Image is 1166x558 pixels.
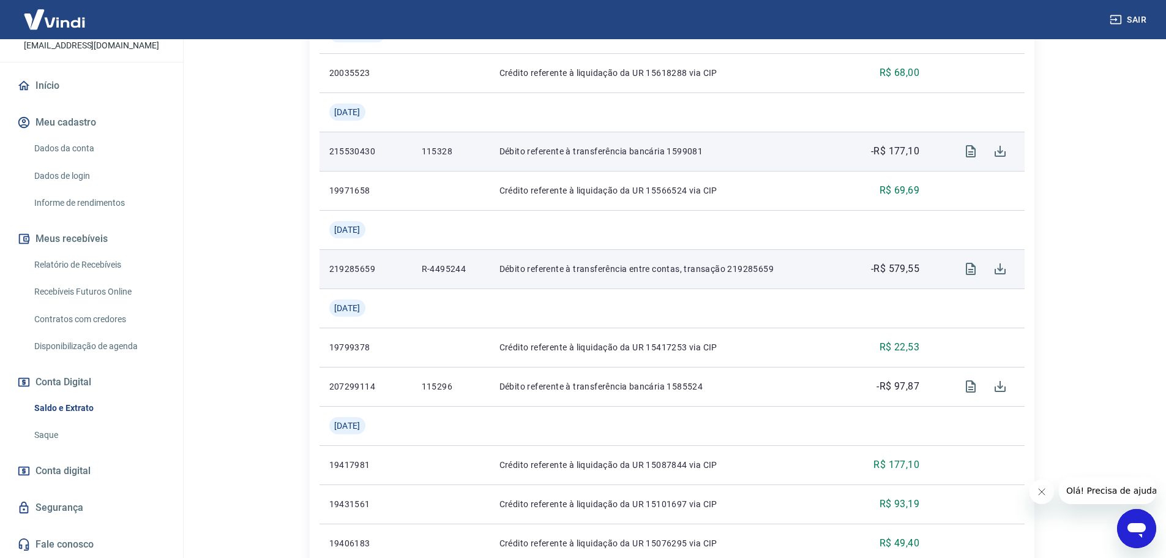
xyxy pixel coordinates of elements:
[15,225,168,252] button: Meus recebíveis
[329,380,402,393] p: 207299114
[36,462,91,480] span: Conta digital
[29,136,168,161] a: Dados da conta
[334,302,361,314] span: [DATE]
[29,164,168,189] a: Dados de login
[1030,480,1054,504] iframe: Fechar mensagem
[499,263,837,275] p: Débito referente à transferência entre contas, transação 219285659
[956,254,985,284] span: Visualizar
[15,109,168,136] button: Meu cadastro
[499,380,837,393] p: Débito referente à transferência bancária 1585524
[880,66,919,80] p: R$ 68,00
[985,372,1015,401] span: Download
[880,183,919,198] p: R$ 69,69
[499,184,837,197] p: Crédito referente à liquidação da UR 15566524 via CIP
[15,72,168,99] a: Início
[499,537,837,549] p: Crédito referente à liquidação da UR 15076295 via CIP
[880,536,919,551] p: R$ 49,40
[499,459,837,471] p: Crédito referente à liquidação da UR 15087844 via CIP
[1107,9,1151,31] button: Sair
[422,145,480,157] p: 115328
[29,279,168,304] a: Recebíveis Futuros Online
[329,459,402,471] p: 19417981
[29,423,168,448] a: Saque
[15,494,168,521] a: Segurança
[329,537,402,549] p: 19406183
[334,420,361,432] span: [DATE]
[7,9,103,18] span: Olá! Precisa de ajuda?
[1117,509,1156,548] iframe: Botão para abrir a janela de mensagens
[499,341,837,353] p: Crédito referente à liquidação da UR 15417253 via CIP
[985,254,1015,284] span: Download
[873,458,919,472] p: R$ 177,10
[985,137,1015,166] span: Download
[956,137,985,166] span: Visualizar
[24,39,159,52] p: [EMAIL_ADDRESS][DOMAIN_NAME]
[334,106,361,118] span: [DATE]
[329,145,402,157] p: 215530430
[29,190,168,216] a: Informe de rendimentos
[15,531,168,558] a: Fale conosco
[329,341,402,353] p: 19799378
[880,497,919,511] p: R$ 93,19
[499,498,837,510] p: Crédito referente à liquidação da UR 15101697 via CIP
[329,67,402,79] p: 20035523
[29,252,168,277] a: Relatório de Recebíveis
[499,145,837,157] p: Débito referente à transferência bancária 1599081
[15,1,94,38] img: Vindi
[499,67,837,79] p: Crédito referente à liquidação da UR 15618288 via CIP
[15,369,168,396] button: Conta Digital
[29,396,168,421] a: Saldo e Extrato
[15,458,168,484] a: Conta digital
[329,184,402,197] p: 19971658
[329,498,402,510] p: 19431561
[29,307,168,332] a: Contratos com credores
[880,340,919,355] p: R$ 22,53
[871,144,919,159] p: -R$ 177,10
[1059,477,1156,504] iframe: Mensagem da empresa
[871,262,919,276] p: -R$ 579,55
[29,334,168,359] a: Disponibilização de agenda
[956,372,985,401] span: Visualizar
[422,263,480,275] p: R-4495244
[334,224,361,236] span: [DATE]
[329,263,402,275] p: 219285659
[422,380,480,393] p: 115296
[876,379,919,394] p: -R$ 97,87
